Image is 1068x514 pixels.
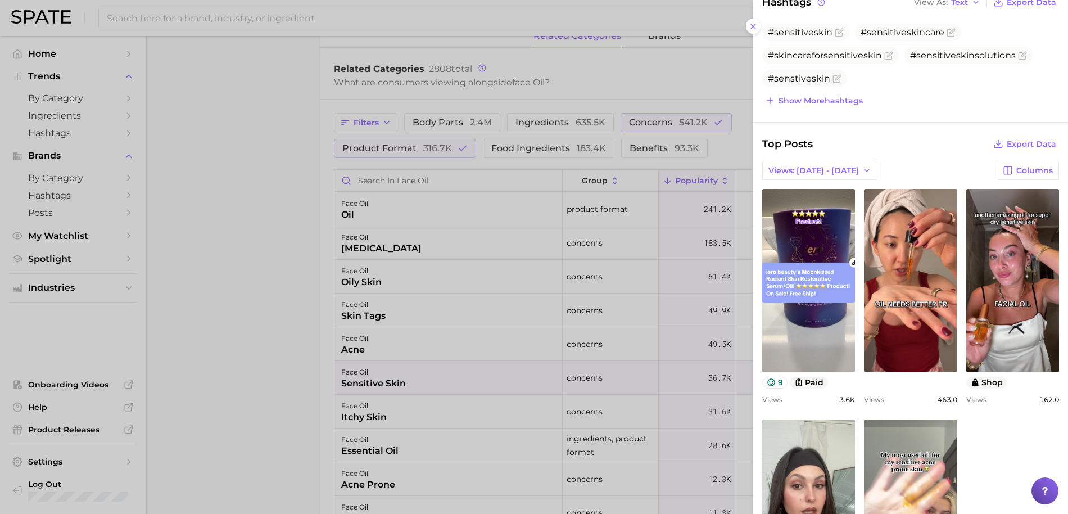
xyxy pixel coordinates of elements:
[832,74,841,83] button: Flag as miscategorized or irrelevant
[938,395,957,404] span: 463.0
[835,28,844,37] button: Flag as miscategorized or irrelevant
[768,27,832,38] span: #sensitiveskin
[1018,51,1027,60] button: Flag as miscategorized or irrelevant
[947,28,956,37] button: Flag as miscategorized or irrelevant
[762,395,782,404] span: Views
[884,51,893,60] button: Flag as miscategorized or irrelevant
[839,395,855,404] span: 3.6k
[990,136,1059,152] button: Export Data
[1039,395,1059,404] span: 162.0
[768,73,830,84] span: #senstiveskin
[864,395,884,404] span: Views
[910,50,1016,61] span: #sensitiveskinsolutions
[966,377,1008,389] button: shop
[768,166,859,175] span: Views: [DATE] - [DATE]
[861,27,944,38] span: #sensitiveskincare
[779,96,863,106] span: Show more hashtags
[762,93,866,109] button: Show morehashtags
[762,161,877,180] button: Views: [DATE] - [DATE]
[966,395,986,404] span: Views
[762,136,813,152] span: Top Posts
[1007,139,1056,149] span: Export Data
[762,377,788,389] button: 9
[1016,166,1053,175] span: Columns
[997,161,1059,180] button: Columns
[790,377,829,389] button: paid
[768,50,882,61] span: #skincareforsensitiveskin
